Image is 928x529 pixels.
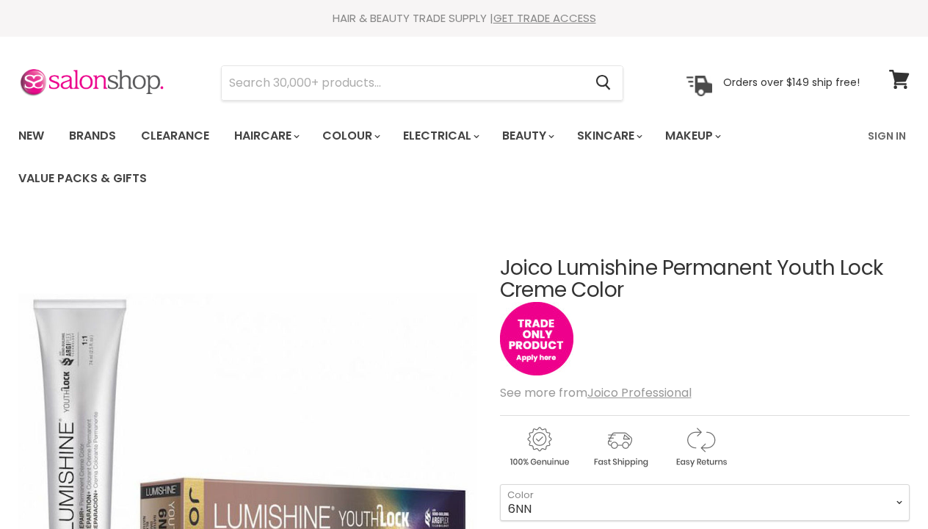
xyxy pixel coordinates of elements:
input: Search [222,66,584,100]
ul: Main menu [7,115,859,200]
form: Product [221,65,623,101]
img: returns.gif [661,425,739,469]
a: Sign In [859,120,915,151]
a: Electrical [392,120,488,151]
a: GET TRADE ACCESS [493,10,596,26]
a: Joico Professional [587,384,692,401]
span: See more from [500,384,692,401]
a: Makeup [654,120,730,151]
img: genuine.gif [500,425,578,469]
a: Beauty [491,120,563,151]
p: Orders over $149 ship free! [723,76,860,89]
a: Brands [58,120,127,151]
a: Skincare [566,120,651,151]
a: Colour [311,120,389,151]
a: New [7,120,55,151]
button: Search [584,66,623,100]
img: shipping.gif [581,425,659,469]
a: Value Packs & Gifts [7,163,158,194]
a: Haircare [223,120,308,151]
h1: Joico Lumishine Permanent Youth Lock Creme Color [500,257,910,303]
a: Clearance [130,120,220,151]
img: tradeonly_small.jpg [500,302,573,375]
